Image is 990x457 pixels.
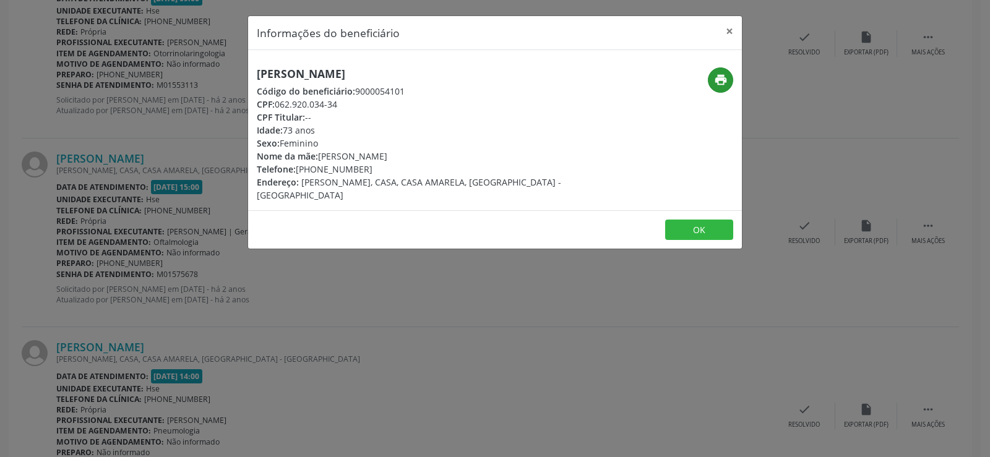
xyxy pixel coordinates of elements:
[257,150,318,162] span: Nome da mãe:
[257,85,355,97] span: Código do beneficiário:
[257,98,569,111] div: 062.920.034-34
[708,67,733,93] button: print
[257,163,569,176] div: [PHONE_NUMBER]
[717,16,742,46] button: Close
[714,73,728,87] i: print
[257,111,305,123] span: CPF Titular:
[257,124,283,136] span: Idade:
[665,220,733,241] button: OK
[257,137,569,150] div: Feminino
[257,163,296,175] span: Telefone:
[257,137,280,149] span: Sexo:
[257,25,400,41] h5: Informações do beneficiário
[257,124,569,137] div: 73 anos
[257,67,569,80] h5: [PERSON_NAME]
[257,111,569,124] div: --
[257,85,569,98] div: 9000054101
[257,176,299,188] span: Endereço:
[257,150,569,163] div: [PERSON_NAME]
[257,176,561,201] span: [PERSON_NAME], CASA, CASA AMARELA, [GEOGRAPHIC_DATA] - [GEOGRAPHIC_DATA]
[257,98,275,110] span: CPF:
